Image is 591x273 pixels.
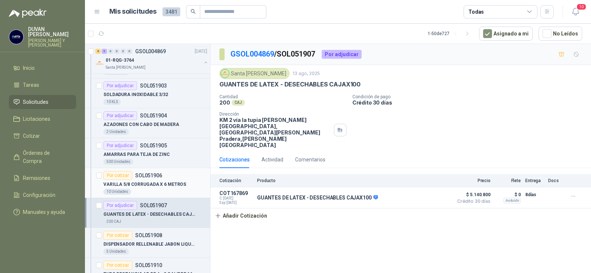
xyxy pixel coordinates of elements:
[211,208,271,223] button: Añadir Cotización
[23,149,69,165] span: Órdenes de Compra
[135,49,166,54] p: GSOL004869
[103,189,131,195] div: 10 Unidades
[503,198,521,204] div: Incluido
[23,174,50,182] span: Remisiones
[576,3,587,10] span: 10
[219,201,253,205] span: Exp: [DATE]
[548,178,563,183] p: Docs
[495,178,521,183] p: Flete
[219,117,331,148] p: KM 2 vía la tupia [PERSON_NAME][GEOGRAPHIC_DATA], [GEOGRAPHIC_DATA][PERSON_NAME] Pradera , [PERSO...
[103,111,137,120] div: Por adjudicar
[219,68,290,79] div: Santa [PERSON_NAME]
[539,27,582,41] button: No Leídos
[85,108,210,138] a: Por adjudicarSOL051904AZADONES CON CABO DE MADERA2 Unidades
[127,49,132,54] div: 0
[103,99,121,105] div: 10 KLS
[102,49,107,54] div: 5
[295,156,325,164] div: Comentarios
[525,190,544,199] p: 8 días
[28,38,76,47] p: [PERSON_NAME] Y [PERSON_NAME]
[322,50,362,59] div: Por adjudicar
[257,178,449,183] p: Producto
[135,233,162,238] p: SOL051908
[9,9,47,18] img: Logo peakr
[108,49,113,54] div: 0
[103,91,168,98] p: SOLDADURA INOXIDABLE 3/32
[106,65,146,71] p: Santa [PERSON_NAME]
[106,57,134,64] p: 01-RQG-3764
[9,205,76,219] a: Manuales y ayuda
[219,81,361,88] p: GUANTES DE LATEX - DESECHABLES CAJAX100
[103,201,137,210] div: Por adjudicar
[103,81,137,90] div: Por adjudicar
[9,129,76,143] a: Cotizar
[219,99,230,106] p: 200
[28,27,76,37] p: DUVAN [PERSON_NAME]
[135,173,162,178] p: SOL051906
[230,48,316,60] p: / SOL051907
[103,129,129,135] div: 2 Unidades
[257,195,378,201] p: GUANTES DE LATEX - DESECHABLES CAJAX100
[352,99,588,106] p: Crédito 30 días
[9,95,76,109] a: Solicitudes
[230,50,274,58] a: GSOL004869
[232,100,245,106] div: CAJ
[95,59,104,68] img: Company Logo
[352,94,588,99] p: Condición de pago
[85,198,210,228] a: Por adjudicarSOL051907GUANTES DE LATEX - DESECHABLES CAJAX100200 CAJ
[191,9,196,14] span: search
[23,132,40,140] span: Cotizar
[140,203,167,208] p: SOL051907
[103,159,133,165] div: 500 Unidades
[569,5,582,18] button: 10
[135,263,162,268] p: SOL051910
[85,168,210,198] a: Por cotizarSOL051906VARILLA 5/8 CORRUGADA X 6 METROS10 Unidades
[219,196,253,201] span: C: [DATE]
[23,115,50,123] span: Licitaciones
[103,231,132,240] div: Por cotizar
[114,49,120,54] div: 0
[9,188,76,202] a: Configuración
[9,78,76,92] a: Tareas
[85,138,210,168] a: Por adjudicarSOL051905AMARRAS PARA TEJA DE ZINC500 Unidades
[103,241,195,248] p: DISPENSADOR RELLENABLE JABON LIQUIDO
[95,47,209,71] a: 8 5 0 0 0 0 GSOL004869[DATE] Company Logo01-RQG-3764Santa [PERSON_NAME]
[428,28,473,40] div: 1 - 50 de 727
[9,61,76,75] a: Inicio
[103,219,124,225] div: 200 CAJ
[454,178,491,183] p: Precio
[103,121,179,128] p: AZADONES CON CABO DE MADERA
[9,146,76,168] a: Órdenes de Compra
[479,27,533,41] button: Asignado a mi
[525,178,544,183] p: Entrega
[454,199,491,204] span: Crédito 30 días
[195,48,207,55] p: [DATE]
[103,261,132,270] div: Por cotizar
[103,171,132,180] div: Por cotizar
[109,6,157,17] h1: Mis solicitudes
[219,112,331,117] p: Dirección
[103,211,195,218] p: GUANTES DE LATEX - DESECHABLES CAJAX100
[221,69,229,78] img: Company Logo
[140,113,167,118] p: SOL051904
[103,151,170,158] p: AMARRAS PARA TEJA DE ZINC
[103,141,137,150] div: Por adjudicar
[9,171,76,185] a: Remisiones
[23,81,39,89] span: Tareas
[468,8,484,16] div: Todas
[85,78,210,108] a: Por adjudicarSOL051903SOLDADURA INOXIDABLE 3/3210 KLS
[103,181,186,188] p: VARILLA 5/8 CORRUGADA X 6 METROS
[103,249,129,255] div: 5 Unidades
[95,49,101,54] div: 8
[9,112,76,126] a: Licitaciones
[9,30,23,44] img: Company Logo
[219,94,346,99] p: Cantidad
[163,7,180,16] span: 3481
[219,178,253,183] p: Cotización
[140,143,167,148] p: SOL051905
[23,98,48,106] span: Solicitudes
[219,190,253,196] p: COT167869
[219,156,250,164] div: Cotizaciones
[120,49,126,54] div: 0
[23,191,55,199] span: Configuración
